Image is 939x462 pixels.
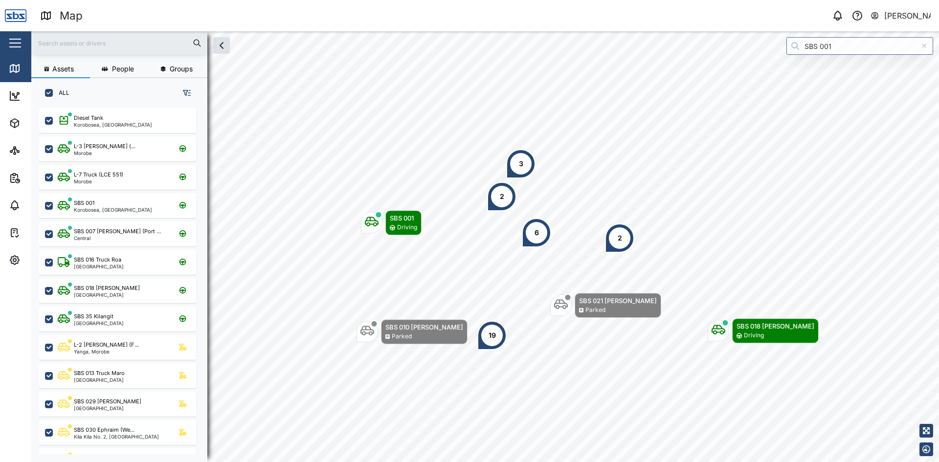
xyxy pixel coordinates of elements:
span: Groups [170,66,193,72]
div: Assets [25,118,56,129]
button: [PERSON_NAME] [870,9,931,22]
div: SBS 010 [PERSON_NAME] [385,322,463,332]
div: Map marker [708,318,819,343]
div: SBS 018 [PERSON_NAME] [737,321,814,331]
div: Map marker [487,182,516,211]
div: [GEOGRAPHIC_DATA] [74,292,140,297]
div: Yanga, Morobe [74,349,139,354]
div: Reports [25,173,59,183]
div: Sites [25,145,49,156]
div: Map marker [506,149,536,178]
div: Map marker [605,223,634,253]
div: [PERSON_NAME] [884,10,931,22]
div: Parked [585,306,605,315]
div: 19 [489,330,496,341]
div: 2 [500,191,504,202]
div: Map marker [550,293,661,318]
div: Tasks [25,227,52,238]
div: Driving [744,331,764,340]
div: Alarms [25,200,56,211]
div: L-7 Truck (LCE 551) [74,171,123,179]
div: Korobosea, [GEOGRAPHIC_DATA] [74,207,152,212]
div: Morobe [74,151,135,155]
div: Map marker [361,210,422,235]
div: [GEOGRAPHIC_DATA] [74,264,124,269]
div: Korobosea, [GEOGRAPHIC_DATA] [74,122,152,127]
input: Search assets or drivers [37,36,201,50]
div: Central [74,236,161,241]
div: grid [39,105,207,454]
input: Search by People, Asset, Geozone or Place [786,37,933,55]
label: ALL [53,89,69,97]
canvas: Map [31,31,939,462]
span: People [112,66,134,72]
div: [GEOGRAPHIC_DATA] [74,321,124,326]
div: SBS 001 [74,199,94,207]
div: Kila Kila No. 2, [GEOGRAPHIC_DATA] [74,434,159,439]
div: Settings [25,255,60,265]
div: 6 [535,227,539,238]
div: Map [60,7,83,24]
div: SBS 016 Truck Roa [74,256,121,264]
div: Dashboard [25,90,69,101]
img: Main Logo [5,5,26,26]
div: SBS 029 [PERSON_NAME] [74,397,141,406]
div: SBS 001 [390,213,417,223]
div: SBS 030 Ephraim (We... [74,426,134,434]
div: Diesel Tank [74,114,103,122]
div: 2 [618,233,622,243]
span: Assets [52,66,74,72]
div: SBS 013 Truck Maro [74,369,125,377]
div: [GEOGRAPHIC_DATA] [74,377,125,382]
div: SBS 35 Kilangit [74,312,113,321]
div: Map marker [357,319,468,344]
div: [GEOGRAPHIC_DATA] [74,406,141,411]
div: Parked [392,332,412,341]
div: Driving [397,223,417,232]
div: SBS 018 [PERSON_NAME] [74,284,140,292]
div: L-3 [PERSON_NAME] (... [74,142,135,151]
div: Map marker [522,218,551,247]
div: SBS 021 [PERSON_NAME] [579,296,657,306]
div: Map [25,63,47,74]
div: Morobe [74,179,123,184]
div: Map marker [477,321,507,350]
div: L-2 [PERSON_NAME] (F... [74,341,139,349]
div: 3 [519,158,523,169]
div: SBS 007 [PERSON_NAME] (Port ... [74,227,161,236]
